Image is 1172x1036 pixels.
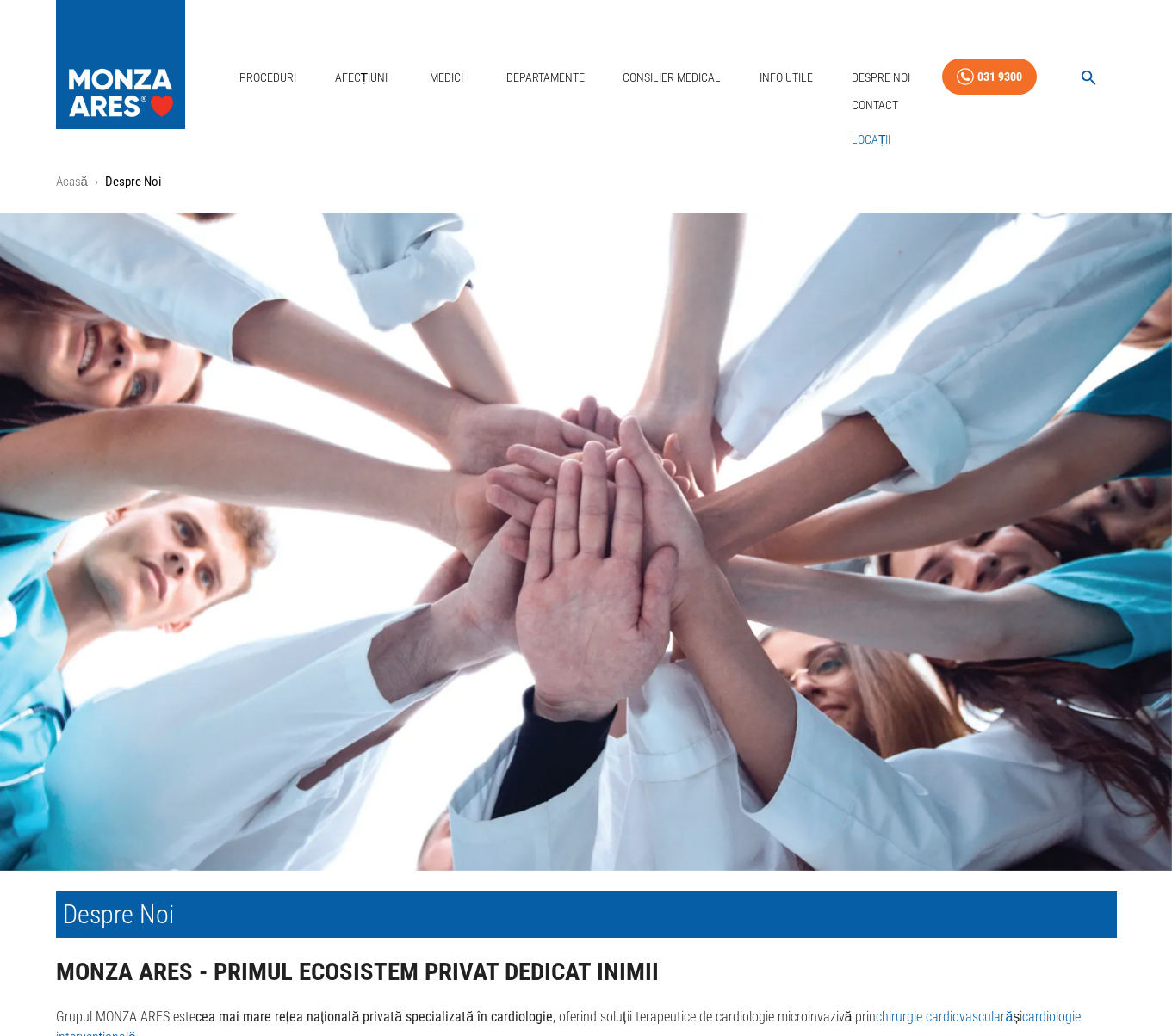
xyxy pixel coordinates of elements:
li: › [95,172,98,192]
nav: breadcrumb [56,172,1117,192]
a: Contact [848,91,902,120]
a: Afecțiuni [328,60,395,96]
p: Despre Noi [105,172,161,192]
a: Info Utile [753,60,820,96]
strong: cea mai mare rețea națională privată specializată în cardiologie [195,1008,554,1025]
div: Contact [845,88,905,123]
a: Departamente [499,60,592,96]
div: 031 9300 [977,66,1022,88]
a: chirurgie cardiovasculară [876,1008,1013,1025]
a: Locații [848,126,895,154]
a: Medici [419,60,474,96]
a: Proceduri [233,60,303,96]
a: 031 9300 [942,59,1037,96]
a: Acasă [56,174,88,189]
a: Despre Noi [845,60,917,96]
div: Locații [845,122,905,157]
a: Consilier Medical [616,60,728,96]
nav: secondary mailbox folders [845,88,905,157]
h1: Despre Noi [56,891,1117,938]
h2: MONZA ARES - PRIMUL ECOSISTEM PRIVAT DEDICAT INIMII [56,959,1117,986]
